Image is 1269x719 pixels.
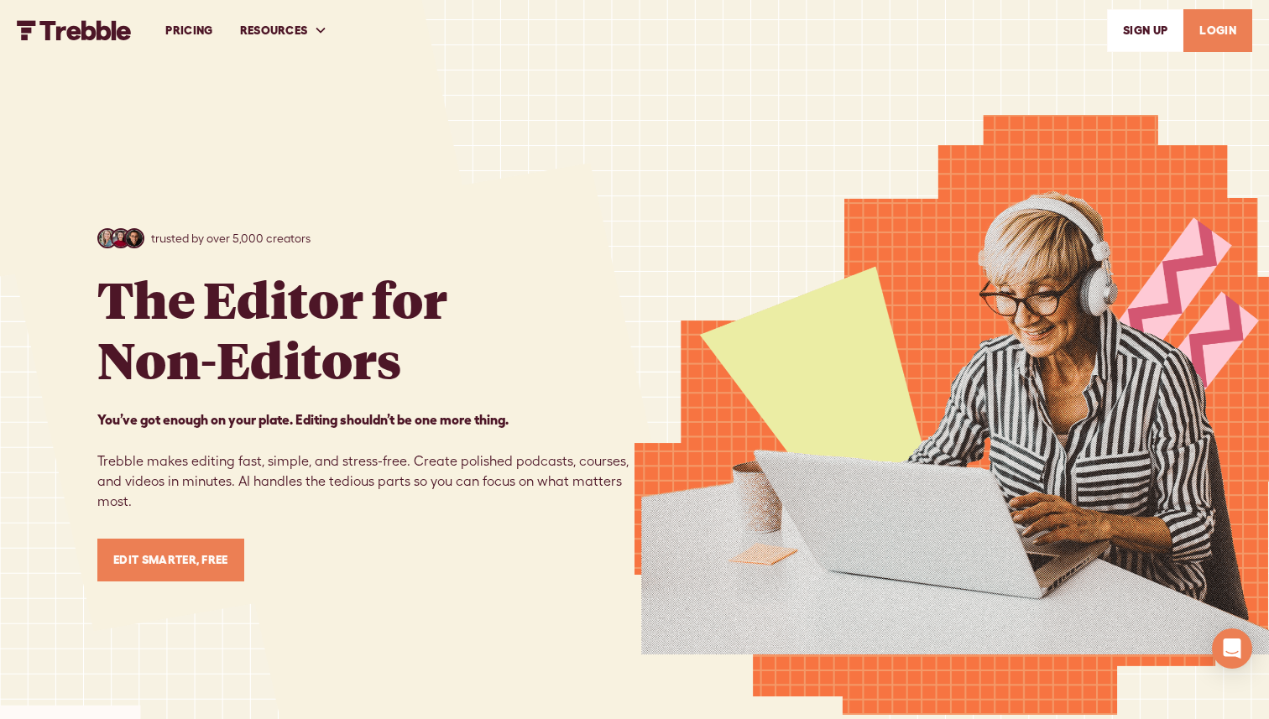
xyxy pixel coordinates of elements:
a: LOGIN [1183,9,1252,52]
div: RESOURCES [227,2,342,60]
strong: You’ve got enough on your plate. Editing shouldn’t be one more thing. ‍ [97,412,509,427]
h1: The Editor for Non-Editors [97,268,447,389]
div: Open Intercom Messenger [1212,628,1252,669]
p: Trebble makes editing fast, simple, and stress-free. Create polished podcasts, courses, and video... [97,409,634,512]
a: SIGn UP [1107,9,1183,52]
a: PRICING [152,2,226,60]
a: home [17,20,132,40]
img: Trebble FM Logo [17,20,132,40]
a: Edit Smarter, Free [97,539,244,581]
div: RESOURCES [240,22,308,39]
p: trusted by over 5,000 creators [151,230,311,247]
